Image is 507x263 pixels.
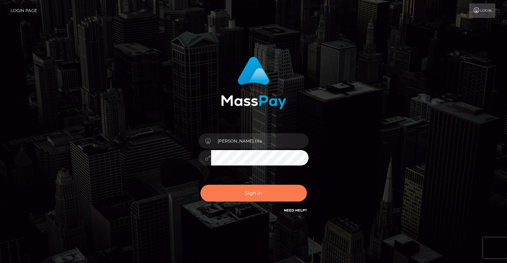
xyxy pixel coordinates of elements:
a: Need Help? [284,208,307,213]
a: Login Page [11,3,37,18]
input: Username... [211,133,309,149]
button: Sign in [200,185,307,202]
img: MassPay Login [221,57,286,109]
a: Login [469,3,495,18]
